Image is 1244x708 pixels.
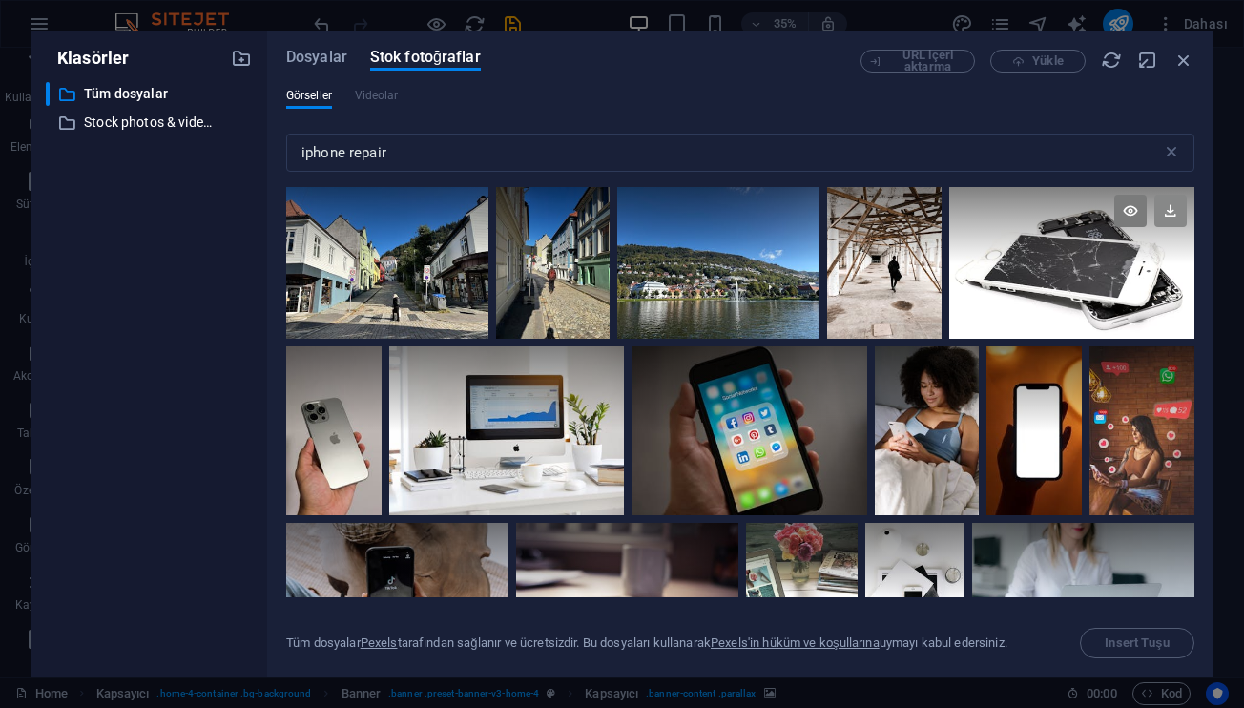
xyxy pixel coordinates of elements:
[711,635,880,650] a: Pexels'in hüküm ve koşullarına
[286,84,332,107] span: Görseller
[286,46,347,69] span: Dosyalar
[1173,50,1194,71] i: Kapat
[84,83,217,105] p: Tüm dosyalar
[46,111,252,135] div: Stock photos & videos
[46,82,50,106] div: ​
[46,111,217,135] div: Stock photos & videos
[1137,50,1158,71] i: Küçült
[46,46,129,71] p: Klasörler
[231,48,252,69] i: Yeni klasör oluştur
[84,112,217,134] p: Stock photos & videos
[370,46,481,69] span: Stok fotoğraflar
[1101,50,1122,71] i: Yeniden Yükle
[1080,628,1194,658] span: Önce bir dosya seçin
[361,635,398,650] a: Pexels
[286,635,1007,652] div: Tüm dosyalar tarafından sağlanır ve ücretsizdir. Bu dosyaları kullanarak uymayı kabul edersiniz.
[355,84,399,107] span: Bu dosya türü bu element tarafından desteklenmiyor
[286,134,1162,172] input: Arayın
